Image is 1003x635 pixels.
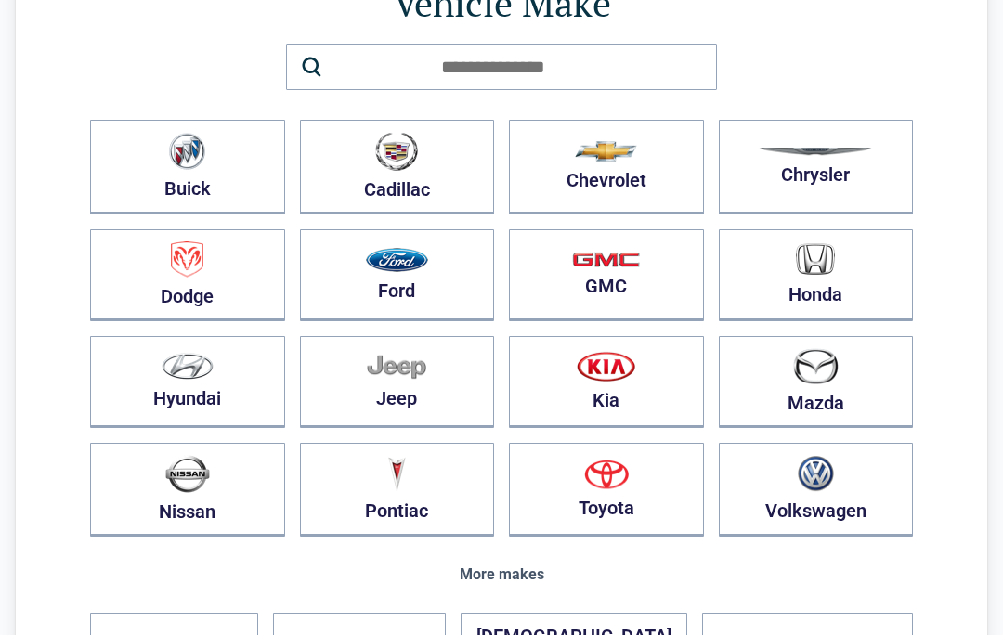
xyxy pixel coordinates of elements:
button: Kia [509,336,704,428]
button: Mazda [719,336,914,428]
button: GMC [509,229,704,321]
button: Cadillac [300,120,495,214]
button: Pontiac [300,443,495,537]
button: Jeep [300,336,495,428]
div: More makes [90,566,913,583]
button: Honda [719,229,914,321]
button: Chevrolet [509,120,704,214]
button: Dodge [90,229,285,321]
button: Ford [300,229,495,321]
button: Buick [90,120,285,214]
button: Toyota [509,443,704,537]
button: Volkswagen [719,443,914,537]
button: Hyundai [90,336,285,428]
button: Chrysler [719,120,914,214]
button: Nissan [90,443,285,537]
